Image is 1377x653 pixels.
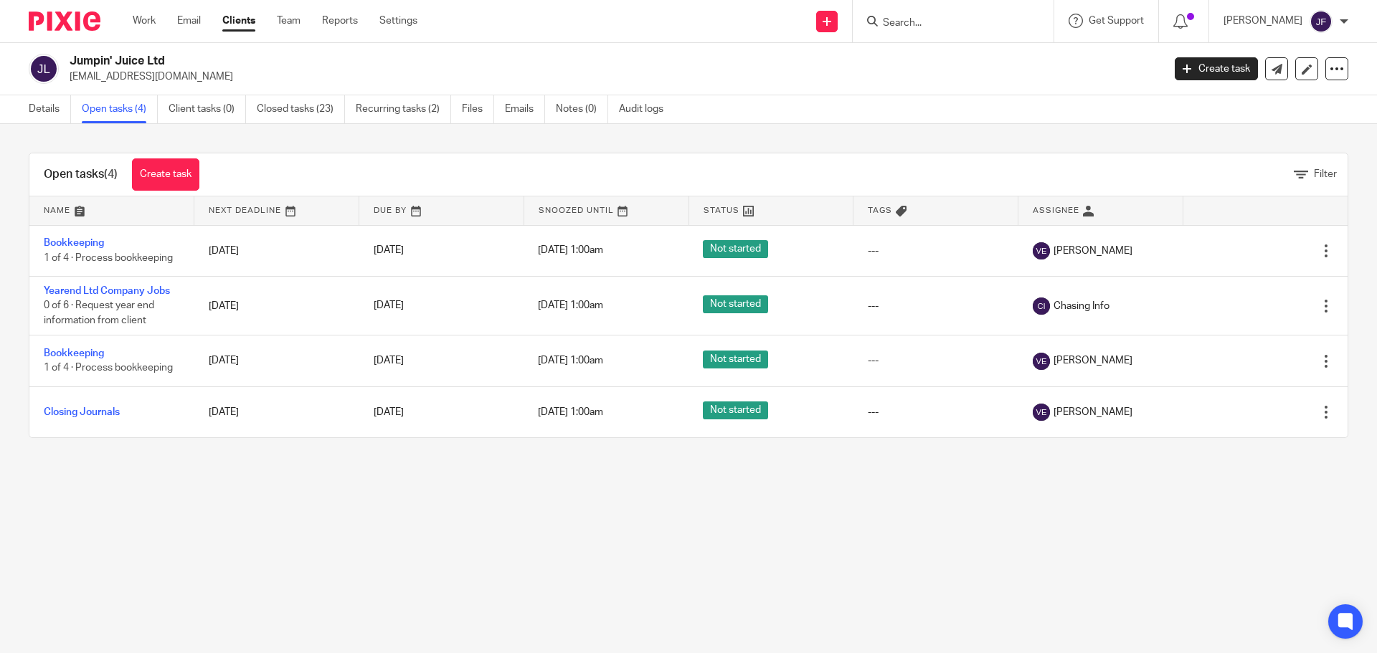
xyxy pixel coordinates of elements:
a: Team [277,14,301,28]
a: Create task [1175,57,1258,80]
p: [PERSON_NAME] [1224,14,1302,28]
a: Bookkeeping [44,348,104,358]
span: (4) [104,168,118,180]
span: Not started [703,295,768,313]
span: Chasing Info [1054,299,1109,313]
span: Get Support [1089,16,1144,26]
img: svg%3E [29,54,59,84]
img: svg%3E [1033,404,1050,421]
span: 1 of 4 · Process bookkeeping [44,253,173,263]
p: [EMAIL_ADDRESS][DOMAIN_NAME] [70,70,1153,84]
span: Status [704,206,739,214]
span: 1 of 4 · Process bookkeeping [44,363,173,373]
a: Email [177,14,201,28]
img: svg%3E [1310,10,1333,33]
span: [DATE] 1:00am [538,407,603,417]
a: Work [133,14,156,28]
a: Emails [505,95,545,123]
a: Client tasks (0) [169,95,246,123]
span: [PERSON_NAME] [1054,405,1132,419]
a: Closing Journals [44,407,120,417]
div: --- [868,244,1004,258]
a: Closed tasks (23) [257,95,345,123]
td: [DATE] [194,386,359,437]
td: [DATE] [194,276,359,335]
img: svg%3E [1033,297,1050,315]
span: Snoozed Until [539,206,614,214]
a: Files [462,95,494,123]
a: Notes (0) [556,95,608,123]
span: [DATE] 1:00am [538,356,603,366]
span: Filter [1314,169,1337,179]
span: [DATE] [374,407,404,417]
td: [DATE] [194,225,359,276]
a: Recurring tasks (2) [356,95,451,123]
span: [PERSON_NAME] [1054,353,1132,368]
span: Not started [703,240,768,258]
div: --- [868,405,1004,419]
span: Not started [703,351,768,368]
a: Create task [132,158,199,191]
span: Tags [868,206,892,214]
h1: Open tasks [44,167,118,182]
span: [DATE] 1:00am [538,301,603,311]
a: Details [29,95,71,123]
img: svg%3E [1033,242,1050,259]
a: Clients [222,14,255,28]
td: [DATE] [194,335,359,386]
a: Settings [379,14,417,28]
span: [DATE] [374,301,404,311]
span: 0 of 6 · Request year end information from client [44,301,154,326]
img: svg%3E [1033,353,1050,370]
input: Search [881,17,1011,30]
span: Not started [703,401,768,419]
a: Bookkeeping [44,238,104,248]
span: [DATE] [374,246,404,256]
a: Open tasks (4) [82,95,158,123]
div: --- [868,299,1004,313]
a: Audit logs [619,95,674,123]
h2: Jumpin' Juice Ltd [70,54,937,69]
span: [DATE] [374,356,404,366]
span: [PERSON_NAME] [1054,244,1132,258]
span: [DATE] 1:00am [538,246,603,256]
a: Reports [322,14,358,28]
div: --- [868,353,1004,368]
a: Yearend Ltd Company Jobs [44,286,170,296]
img: Pixie [29,11,100,31]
